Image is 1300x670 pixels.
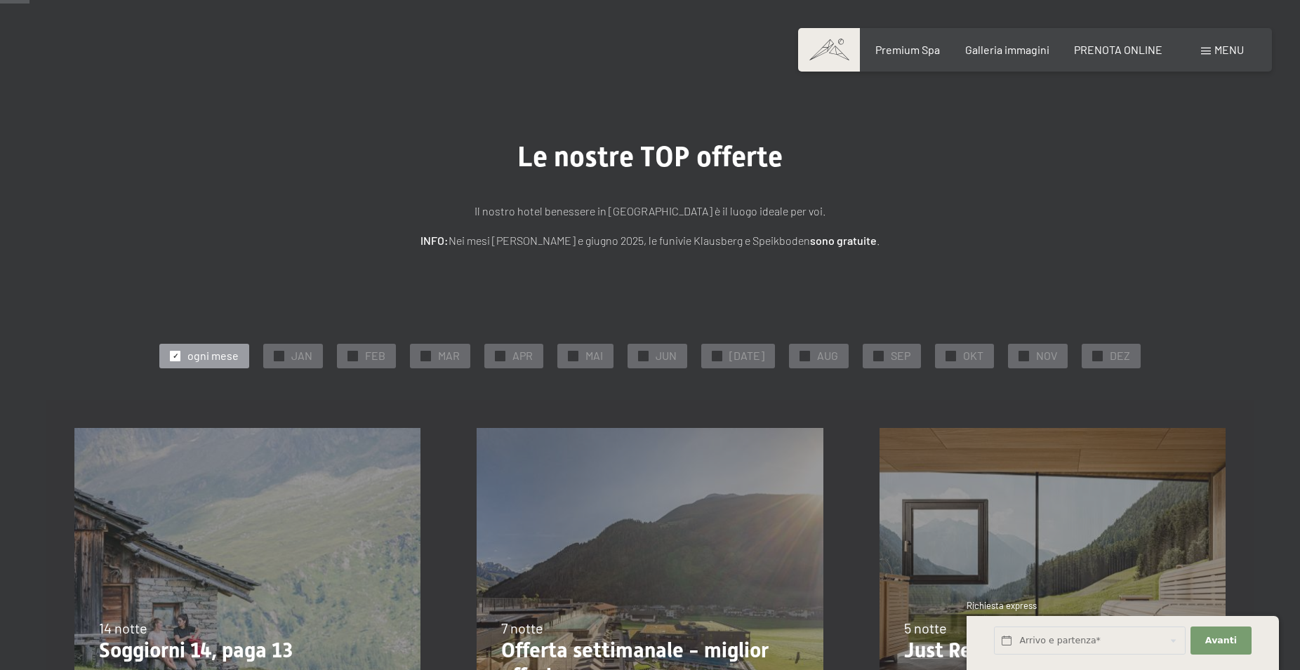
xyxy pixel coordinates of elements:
button: Avanti [1190,627,1251,655]
span: ✓ [1021,351,1027,361]
span: FEB [365,348,385,363]
span: 7 notte [501,619,543,636]
span: SEP [891,348,910,363]
span: NOV [1036,348,1057,363]
span: ogni mese [187,348,239,363]
p: Il nostro hotel benessere in [GEOGRAPHIC_DATA] è il luogo ideale per voi. [299,202,1001,220]
span: ✓ [641,351,646,361]
span: Avanti [1205,634,1237,647]
span: 5 notte [904,619,947,636]
span: ✓ [423,351,429,361]
span: 14 notte [99,619,147,636]
span: [DATE] [729,348,764,363]
span: JUN [656,348,677,363]
span: ✓ [571,351,576,361]
span: MAI [585,348,603,363]
span: JAN [291,348,312,363]
a: Galleria immagini [965,43,1049,56]
p: Just Relax // 5=4 [904,638,1201,663]
span: ✓ [277,351,282,361]
a: Premium Spa [875,43,940,56]
span: Richiesta express [967,600,1037,611]
p: Nei mesi [PERSON_NAME] e giugno 2025, le funivie Klausberg e Speikboden . [299,232,1001,250]
span: DEZ [1110,348,1130,363]
span: MAR [438,348,460,363]
p: Soggiorni 14, paga 13 [99,638,396,663]
span: ✓ [350,351,356,361]
span: AUG [817,348,838,363]
span: ✓ [1095,351,1101,361]
span: ✓ [802,351,808,361]
span: APR [512,348,533,363]
span: ✓ [948,351,954,361]
span: OKT [963,348,983,363]
span: ✓ [715,351,720,361]
strong: sono gratuite [810,234,877,247]
span: ✓ [876,351,882,361]
span: Le nostre TOP offerte [517,140,783,173]
span: Menu [1214,43,1244,56]
strong: INFO: [420,234,449,247]
a: PRENOTA ONLINE [1074,43,1162,56]
span: ✓ [498,351,503,361]
span: ✓ [173,351,178,361]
